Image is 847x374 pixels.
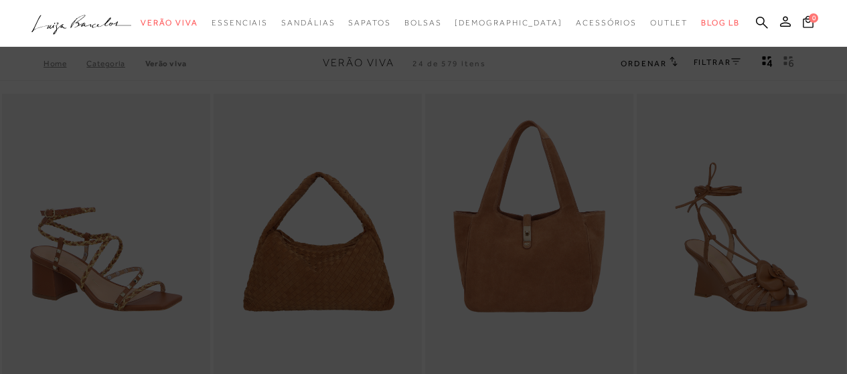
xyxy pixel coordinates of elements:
a: categoryNavScreenReaderText [141,11,198,35]
a: categoryNavScreenReaderText [650,11,688,35]
a: categoryNavScreenReaderText [281,11,335,35]
a: categoryNavScreenReaderText [348,11,390,35]
span: BLOG LB [701,18,740,27]
span: 0 [809,13,818,23]
span: Sapatos [348,18,390,27]
span: Acessórios [576,18,637,27]
button: 0 [799,15,818,33]
span: [DEMOGRAPHIC_DATA] [455,18,562,27]
a: categoryNavScreenReaderText [212,11,268,35]
span: Bolsas [404,18,442,27]
span: Essenciais [212,18,268,27]
a: categoryNavScreenReaderText [576,11,637,35]
a: categoryNavScreenReaderText [404,11,442,35]
span: Sandálias [281,18,335,27]
a: noSubCategoriesText [455,11,562,35]
span: Verão Viva [141,18,198,27]
a: BLOG LB [701,11,740,35]
span: Outlet [650,18,688,27]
